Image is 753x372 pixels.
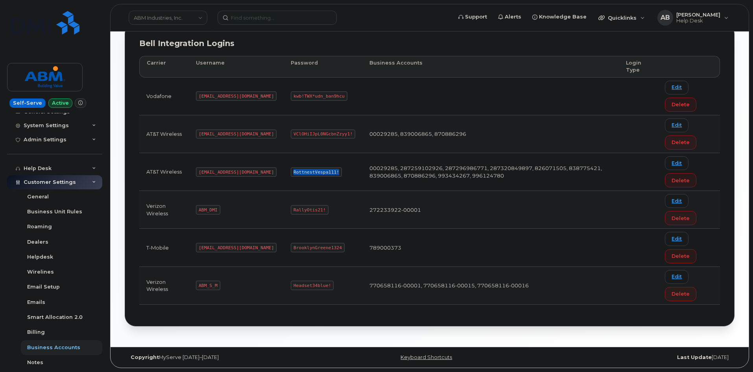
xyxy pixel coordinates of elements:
a: Alerts [493,9,527,25]
span: Help Desk [676,18,720,24]
td: AT&T Wireless [139,115,189,153]
td: AT&T Wireless [139,153,189,191]
code: VClOHiIJpL0NGcbnZzyy1! [291,130,355,139]
code: kwb!TWX*udn_ban9hcu [291,91,347,101]
th: Login Type [619,56,658,78]
span: Delete [672,215,690,222]
code: ABM_DMI [196,205,220,215]
th: Carrier [139,56,189,78]
span: Quicklinks [608,15,637,21]
a: Edit [665,232,688,246]
button: Delete [665,173,696,187]
code: Headset34blue! [291,281,334,290]
button: Delete [665,249,696,263]
td: 00029285, 287259102926, 287296986771, 287320849897, 826071505, 838775421, 839006865, 870886296, 9... [362,153,619,191]
span: Alerts [505,13,521,21]
a: Keyboard Shortcuts [400,354,452,360]
code: BrooklynGreene1324 [291,243,344,252]
div: Alex Bradshaw [652,10,734,26]
span: Delete [672,139,690,146]
code: [EMAIL_ADDRESS][DOMAIN_NAME] [196,130,277,139]
th: Password [284,56,362,78]
code: [EMAIL_ADDRESS][DOMAIN_NAME] [196,167,277,177]
a: Knowledge Base [527,9,592,25]
a: Support [453,9,493,25]
span: Delete [672,252,690,260]
td: T-Mobile [139,229,189,267]
button: Delete [665,211,696,225]
strong: Copyright [131,354,159,360]
a: Edit [665,270,688,284]
button: Delete [665,287,696,301]
span: Delete [672,101,690,108]
span: Delete [672,177,690,184]
td: 272233922-00001 [362,191,619,229]
code: [EMAIL_ADDRESS][DOMAIN_NAME] [196,243,277,252]
code: RottnestVespa111! [291,167,342,177]
div: Quicklinks [593,10,650,26]
span: Delete [672,290,690,298]
code: ABM_S_M [196,281,220,290]
span: AB [661,13,670,22]
td: Vodafone [139,78,189,115]
span: Knowledge Base [539,13,587,21]
a: Edit [665,81,688,94]
span: [PERSON_NAME] [676,11,720,18]
button: Delete [665,98,696,112]
strong: Last Update [677,354,712,360]
code: [EMAIL_ADDRESS][DOMAIN_NAME] [196,91,277,101]
a: Edit [665,194,688,208]
th: Username [189,56,284,78]
a: Edit [665,156,688,170]
span: Support [465,13,487,21]
th: Business Accounts [362,56,619,78]
a: ABM Industries, Inc. [129,11,207,25]
div: [DATE] [531,354,735,361]
td: 00029285, 839006865, 870886296 [362,115,619,153]
div: Bell Integration Logins [139,38,720,49]
td: Verizon Wireless [139,191,189,229]
code: RallyOtis21! [291,205,328,215]
td: 770658116-00001, 770658116-00015, 770658116-00016 [362,267,619,305]
a: Edit [665,118,688,132]
input: Find something... [218,11,337,25]
div: MyServe [DATE]–[DATE] [125,354,328,361]
td: Verizon Wireless [139,267,189,305]
button: Delete [665,135,696,150]
td: 789000373 [362,229,619,267]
